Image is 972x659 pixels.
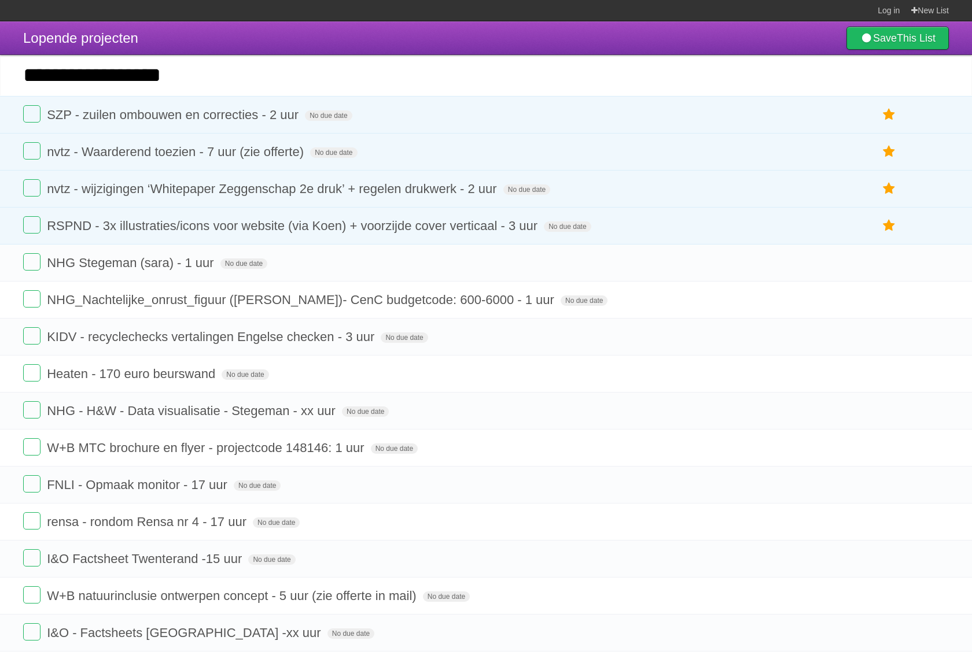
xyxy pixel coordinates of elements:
span: No due date [310,147,357,158]
label: Done [23,253,41,271]
label: Done [23,327,41,345]
label: Done [23,623,41,641]
span: No due date [503,184,550,195]
span: I&O - Factsheets [GEOGRAPHIC_DATA] -xx uur [47,625,324,640]
span: RSPND - 3x illustraties/icons voor website (via Koen) + voorzijde cover verticaal - 3 uur [47,219,540,233]
span: W+B natuurinclusie ontwerpen concept - 5 uur (zie offerte in mail) [47,588,419,603]
a: SaveThis List [846,27,949,50]
span: NHG - H&W - Data visualisatie - Stegeman - xx uur [47,403,338,418]
span: Heaten - 170 euro beurswand [47,366,218,381]
label: Done [23,142,41,160]
span: No due date [544,221,591,232]
span: No due date [305,110,352,121]
span: No due date [327,628,374,639]
span: No due date [371,443,418,454]
span: rensa - rondom Rensa nr 4 - 17 uur [47,514,249,529]
label: Done [23,105,41,123]
label: Done [23,586,41,604]
label: Done [23,216,41,234]
span: SZP - zuilen ombouwen en correcties - 2 uur [47,108,301,122]
label: Star task [878,179,900,198]
span: KIDV - recyclechecks vertalingen Engelse checken - 3 uur [47,329,377,344]
span: No due date [423,591,470,602]
label: Done [23,475,41,493]
label: Done [23,401,41,419]
span: No due date [248,554,295,565]
label: Done [23,290,41,308]
span: nvtz - Waarderend toezien - 7 uur (zie offerte) [47,145,307,159]
span: W+B MTC brochure en flyer - projectcode 148146: 1 uur [47,440,367,455]
span: No due date [561,295,607,306]
span: No due date [234,480,281,491]
label: Star task [878,142,900,161]
span: FNLI - Opmaak monitor - 17 uur [47,477,230,492]
b: This List [897,32,936,44]
label: Star task [878,105,900,124]
span: No due date [342,406,389,417]
span: Lopende projecten [23,30,138,46]
span: No due date [381,332,428,343]
label: Done [23,364,41,382]
label: Done [23,549,41,567]
span: No due date [220,258,267,269]
span: No due date [253,517,300,528]
label: Star task [878,216,900,235]
label: Done [23,179,41,197]
span: No due date [222,369,268,380]
span: NHG Stegeman (sara) - 1 uur [47,256,217,270]
span: I&O Factsheet Twenterand -15 uur [47,551,245,566]
label: Done [23,512,41,530]
span: nvtz - wijzigingen ‘Whitepaper Zeggenschap 2e druk’ + regelen drukwerk - 2 uur [47,182,500,196]
label: Done [23,438,41,456]
span: NHG_Nachtelijke_onrust_figuur ([PERSON_NAME])- CenC budgetcode: 600-6000 - 1 uur [47,293,557,307]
